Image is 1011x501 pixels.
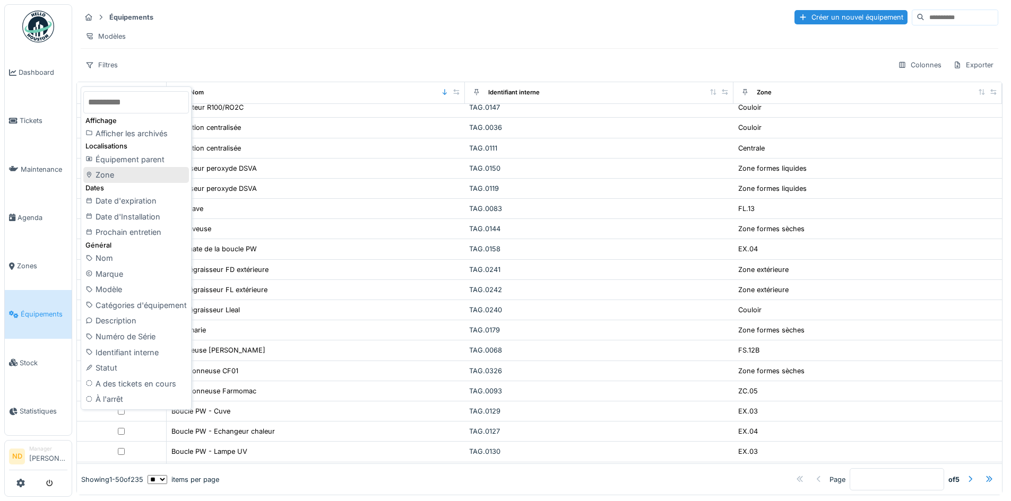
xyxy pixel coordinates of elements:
div: Zone formes sèches [738,325,805,335]
div: Blistéreuse [PERSON_NAME] [171,345,265,355]
div: TAG.0241 [469,265,729,275]
div: TAG.0147 [469,102,729,112]
div: Boucle PW - Cuve [171,406,230,416]
div: Centrale [738,143,765,153]
div: Prochain entretien [83,224,189,240]
div: Modèles [81,29,131,44]
div: Zone [757,88,772,97]
div: TAG.0119 [469,183,729,194]
div: Couloir [738,102,762,112]
div: Date d'Installation [83,209,189,225]
div: TAG.0150 [469,163,729,173]
div: Showing 1 - 50 of 235 [81,474,143,485]
div: TAG.0129 [469,406,729,416]
div: Marque [83,266,189,282]
div: Bac dégraisseur Lleal [171,305,240,315]
div: TAG.0036 [469,122,729,133]
div: Bouchonneuse CF01 [171,366,238,376]
span: Stock [20,358,67,368]
span: Statistiques [20,406,67,416]
div: Page [829,474,845,485]
span: Agenda [18,213,67,223]
div: Bouchonneuse Farmomac [171,386,256,396]
div: TAG.0093 [469,386,729,396]
div: Atomiseur peroxyde DSVA [171,163,257,173]
div: Modèle [83,282,189,297]
div: Général [83,240,189,250]
div: Date d'expiration [83,193,189,209]
div: A des tickets en cours [83,376,189,392]
div: Couloir [738,122,762,133]
div: TAG.0111 [469,143,729,153]
span: Dashboard [19,67,67,77]
div: items per page [148,474,219,485]
li: ND [9,449,25,464]
img: Badge_color-CXgf-gQk.svg [22,11,54,42]
div: Colonnes [893,57,946,73]
div: Couloir [738,305,762,315]
div: Description [83,313,189,329]
strong: Équipements [105,12,158,22]
div: À l'arrêt [83,391,189,407]
div: Zone formes sèches [738,224,805,234]
div: Exporter [948,57,998,73]
div: TAG.0326 [469,366,729,376]
div: Zone formes liquides [738,183,807,194]
div: Manager [29,445,67,453]
div: Boucle PW - Echangeur chaleur [171,426,275,436]
li: [PERSON_NAME] [29,445,67,468]
div: Zone formes sèches [738,366,805,376]
div: TAG.0127 [469,426,729,436]
div: FS.12B [738,345,759,355]
div: EX.04 [738,244,758,254]
div: Identifiant interne [488,88,540,97]
div: Aspiration centralisée [171,143,241,153]
div: Statut [83,360,189,376]
div: Nom [83,250,189,266]
div: Équipement parent [83,152,189,168]
div: Filtres [81,57,123,73]
div: TAG.0158 [469,244,729,254]
div: TAG.0240 [469,305,729,315]
div: Affichage [83,116,189,126]
div: Aspiration centralisée [171,122,241,133]
div: Afficher les archivés [83,126,189,142]
div: Numéro de Série [83,329,189,345]
div: Créer un nouvel équipement [794,10,908,24]
span: Équipements [21,309,67,319]
div: Zone formes liquides [738,163,807,173]
div: TAG.0179 [469,325,729,335]
div: TAG.0144 [469,224,729,234]
span: Tickets [20,116,67,126]
div: FL.13 [738,204,755,214]
div: TAG.0068 [469,345,729,355]
div: Automate de la boucle PW [171,244,257,254]
div: Boucle PW - Lampe UV [171,446,247,456]
strong: of 5 [948,474,960,485]
div: Localisations [83,141,189,151]
div: Bac dégraisseur FD extérieure [171,265,269,275]
span: Maintenance [21,164,67,174]
div: Atomiseur peroxyde DSVA [171,183,257,194]
div: TAG.0083 [469,204,729,214]
div: Bac dégraisseur FL extérieure [171,285,267,295]
div: TAG.0130 [469,446,729,456]
div: EX.03 [738,406,758,416]
div: Zone [83,167,189,183]
div: EX.03 [738,446,758,456]
div: Dates [83,183,189,193]
div: Zone extérieure [738,265,789,275]
div: Identifiant interne [83,345,189,361]
span: Zones [17,261,67,271]
div: Nom [190,88,204,97]
div: Zone extérieure [738,285,789,295]
div: Catégories d'équipement [83,297,189,313]
div: Aspirateur R100/RO2C [171,102,244,112]
div: TAG.0242 [469,285,729,295]
div: ZC.05 [738,386,758,396]
div: EX.04 [738,426,758,436]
